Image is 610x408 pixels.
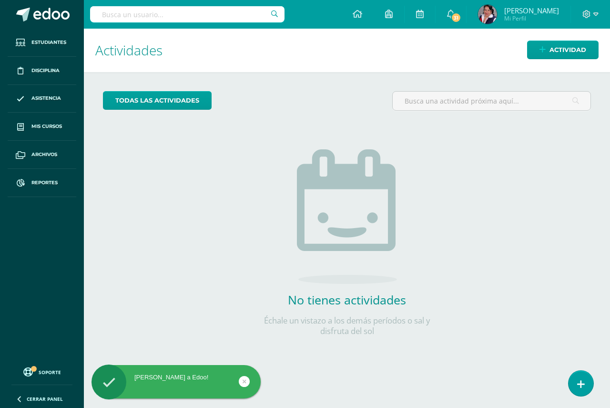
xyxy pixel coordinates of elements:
[11,365,72,378] a: Soporte
[549,41,586,59] span: Actividad
[31,179,58,187] span: Reportes
[8,57,76,85] a: Disciplina
[31,151,57,158] span: Archivos
[31,123,62,130] span: Mis cursos
[91,373,261,382] div: [PERSON_NAME] a Edoo!
[8,169,76,197] a: Reportes
[478,5,497,24] img: 65c5eed485de5d265f87d8d7be17e195.png
[95,29,599,72] h1: Actividades
[31,94,61,102] span: Asistencia
[504,6,559,15] span: [PERSON_NAME]
[90,6,285,22] input: Busca un usuario...
[27,396,63,402] span: Cerrar panel
[31,67,60,74] span: Disciplina
[252,315,442,336] p: Échale un vistazo a los demás períodos o sal y disfruta del sol
[103,91,212,110] a: todas las Actividades
[8,141,76,169] a: Archivos
[297,149,397,284] img: no_activities.png
[504,14,559,22] span: Mi Perfil
[252,292,442,308] h2: No tienes actividades
[39,369,61,376] span: Soporte
[8,29,76,57] a: Estudiantes
[8,85,76,113] a: Asistencia
[527,41,599,59] a: Actividad
[8,113,76,141] a: Mis cursos
[393,92,590,110] input: Busca una actividad próxima aquí...
[31,39,66,46] span: Estudiantes
[451,12,461,23] span: 31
